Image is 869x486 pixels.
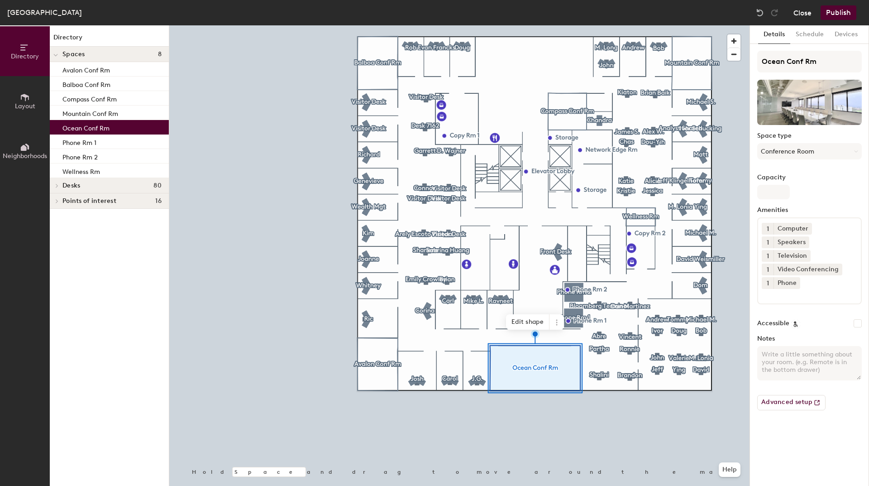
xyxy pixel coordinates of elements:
[719,462,740,477] button: Help
[762,223,774,235] button: 1
[62,93,117,103] p: Compass Conf Rm
[762,236,774,248] button: 1
[758,25,790,44] button: Details
[62,51,85,58] span: Spaces
[767,265,769,274] span: 1
[762,264,774,275] button: 1
[757,395,826,410] button: Advanced setup
[790,25,829,44] button: Schedule
[757,174,862,181] label: Capacity
[774,250,811,262] div: Television
[767,279,769,288] span: 1
[3,152,47,160] span: Neighborhoods
[767,238,769,247] span: 1
[774,264,842,275] div: Video Conferencing
[158,51,162,58] span: 8
[767,251,769,261] span: 1
[11,53,39,60] span: Directory
[774,223,812,235] div: Computer
[755,8,764,17] img: Undo
[757,132,862,140] label: Space type
[7,7,82,18] div: [GEOGRAPHIC_DATA]
[757,207,862,214] label: Amenities
[757,320,789,327] label: Accessible
[62,78,110,89] p: Balboa Conf Rm
[774,236,809,248] div: Speakers
[62,136,96,147] p: Phone Rm 1
[757,80,862,125] img: The space named Ocean Conf Rm
[62,64,110,74] p: Avalon Conf Rm
[821,5,856,20] button: Publish
[62,151,98,161] p: Phone Rm 2
[829,25,863,44] button: Devices
[15,102,35,110] span: Layout
[506,314,549,330] span: Edit shape
[762,277,774,289] button: 1
[774,277,800,289] div: Phone
[793,5,812,20] button: Close
[153,182,162,189] span: 80
[62,107,118,118] p: Mountain Conf Rm
[767,224,769,234] span: 1
[155,197,162,205] span: 16
[62,197,116,205] span: Points of interest
[770,8,779,17] img: Redo
[62,122,110,132] p: Ocean Conf Rm
[62,182,80,189] span: Desks
[62,165,100,176] p: Wellness Rm
[757,335,862,342] label: Notes
[762,250,774,262] button: 1
[50,33,169,47] h1: Directory
[757,143,862,159] button: Conference Room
